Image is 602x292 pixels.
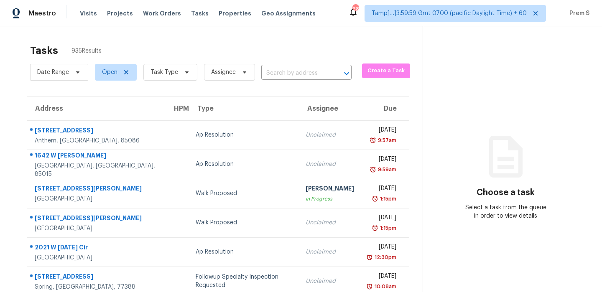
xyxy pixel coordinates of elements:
div: [PERSON_NAME] [306,184,354,195]
div: Ap Resolution [196,160,292,168]
th: Due [361,97,409,120]
div: [GEOGRAPHIC_DATA] [35,224,159,233]
h2: Tasks [30,46,58,55]
div: Ap Resolution [196,248,292,256]
span: Date Range [37,68,69,76]
span: Properties [219,9,251,18]
span: Task Type [150,68,178,76]
div: [GEOGRAPHIC_DATA], [GEOGRAPHIC_DATA], 85015 [35,162,159,178]
span: Work Orders [143,9,181,18]
div: [DATE] [367,126,396,136]
div: 9:57am [376,136,396,145]
span: Prem S [566,9,589,18]
div: [DATE] [367,213,396,224]
img: Overdue Alarm Icon [372,224,378,232]
span: Projects [107,9,133,18]
div: Unclaimed [306,160,354,168]
div: [STREET_ADDRESS][PERSON_NAME] [35,184,159,195]
div: In Progress [306,195,354,203]
div: [DATE] [367,184,396,195]
span: Assignee [211,68,236,76]
span: Geo Assignments [261,9,316,18]
img: Overdue Alarm Icon [366,253,373,262]
div: Walk Proposed [196,218,292,227]
span: Visits [80,9,97,18]
button: Create a Task [362,63,410,78]
div: 684 [352,5,358,13]
input: Search by address [261,67,328,80]
div: Unclaimed [306,248,354,256]
span: Open [102,68,117,76]
div: 1:15pm [378,224,396,232]
div: [DATE] [367,243,396,253]
div: 1642 W [PERSON_NAME] [35,151,159,162]
div: 9:59am [376,165,396,174]
div: [DATE] [367,155,396,165]
th: HPM [166,97,189,120]
div: 12:30pm [373,253,396,262]
th: Address [27,97,166,120]
span: Maestro [28,9,56,18]
span: 935 Results [71,47,102,55]
div: [GEOGRAPHIC_DATA] [35,254,159,262]
div: [DATE] [367,272,396,282]
div: Unclaimed [306,131,354,139]
img: Overdue Alarm Icon [366,282,373,291]
div: 2021 W [DATE] Cir [35,243,159,254]
div: Anthem, [GEOGRAPHIC_DATA], 85086 [35,137,159,145]
th: Type [189,97,299,120]
div: 1:15pm [378,195,396,203]
div: Followup Specialty Inspection Requested [196,273,292,289]
img: Overdue Alarm Icon [372,195,378,203]
div: [GEOGRAPHIC_DATA] [35,195,159,203]
div: Unclaimed [306,218,354,227]
img: Overdue Alarm Icon [370,165,376,174]
div: [STREET_ADDRESS] [35,272,159,283]
div: Ap Resolution [196,131,292,139]
span: Create a Task [366,66,406,76]
div: [STREET_ADDRESS] [35,126,159,137]
div: [STREET_ADDRESS][PERSON_NAME] [35,214,159,224]
span: Tasks [191,10,209,16]
th: Assignee [299,97,361,120]
div: 10:08am [373,282,396,291]
img: Overdue Alarm Icon [370,136,376,145]
span: Tamp[…]3:59:59 Gmt 0700 (pacific Daylight Time) + 60 [372,9,527,18]
div: Select a task from the queue in order to view details [464,203,547,220]
div: Unclaimed [306,277,354,285]
button: Open [341,68,352,79]
div: Walk Proposed [196,189,292,198]
h3: Choose a task [477,188,535,197]
div: Spring, [GEOGRAPHIC_DATA], 77388 [35,283,159,291]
